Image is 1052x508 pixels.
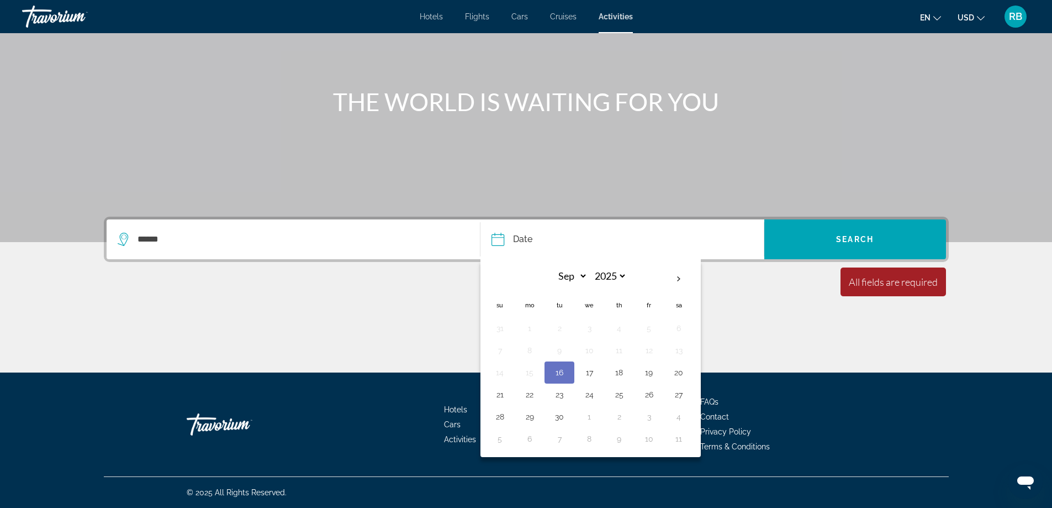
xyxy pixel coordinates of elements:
[444,405,467,414] a: Hotels
[521,343,538,358] button: Day 8
[610,321,628,336] button: Day 4
[920,13,931,22] span: en
[836,235,874,244] span: Search
[670,365,688,380] button: Day 20
[550,12,577,21] a: Cruises
[640,387,658,402] button: Day 26
[670,431,688,447] button: Day 11
[491,219,763,259] button: Date
[664,266,694,292] button: Next month
[491,321,509,336] button: Day 31
[700,427,751,436] a: Privacy Policy
[491,365,509,380] button: Day 14
[491,343,509,358] button: Day 7
[610,431,628,447] button: Day 9
[580,321,598,336] button: Day 3
[958,13,974,22] span: USD
[610,387,628,402] button: Day 25
[580,409,598,425] button: Day 1
[920,9,941,25] button: Change language
[551,409,568,425] button: Day 30
[670,409,688,425] button: Day 4
[491,431,509,447] button: Day 5
[640,431,658,447] button: Day 10
[958,9,985,25] button: Change currency
[580,431,598,447] button: Day 8
[319,87,733,116] h1: THE WORLD IS WAITING FOR YOU
[700,412,729,421] a: Contact
[491,387,509,402] button: Day 21
[551,431,568,447] button: Day 7
[670,321,688,336] button: Day 6
[521,321,538,336] button: Day 1
[22,2,133,31] a: Travorium
[700,442,770,451] a: Terms & Conditions
[187,488,287,497] span: © 2025 All Rights Reserved.
[465,12,489,21] a: Flights
[580,343,598,358] button: Day 10
[1001,5,1030,28] button: User Menu
[580,365,598,380] button: Day 17
[670,343,688,358] button: Day 13
[551,365,568,380] button: Day 16
[610,343,628,358] button: Day 11
[521,387,538,402] button: Day 22
[610,409,628,425] button: Day 2
[670,387,688,402] button: Day 27
[640,321,658,336] button: Day 5
[444,435,476,444] a: Activities
[187,408,297,441] a: Travorium
[552,266,588,286] select: Select month
[551,387,568,402] button: Day 23
[599,12,633,21] a: Activities
[444,420,461,429] a: Cars
[521,431,538,447] button: Day 6
[511,12,528,21] a: Cars
[521,409,538,425] button: Day 29
[700,397,718,406] a: FAQs
[640,343,658,358] button: Day 12
[521,365,538,380] button: Day 15
[1008,464,1043,499] iframe: Button to launch messaging window
[610,365,628,380] button: Day 18
[420,12,443,21] a: Hotels
[580,387,598,402] button: Day 24
[107,219,946,259] div: Search widget
[551,321,568,336] button: Day 2
[640,409,658,425] button: Day 3
[591,266,627,286] select: Select year
[551,343,568,358] button: Day 9
[764,219,946,259] button: Search
[640,365,658,380] button: Day 19
[849,276,938,288] div: All fields are required
[1009,11,1022,22] span: RB
[491,409,509,425] button: Day 28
